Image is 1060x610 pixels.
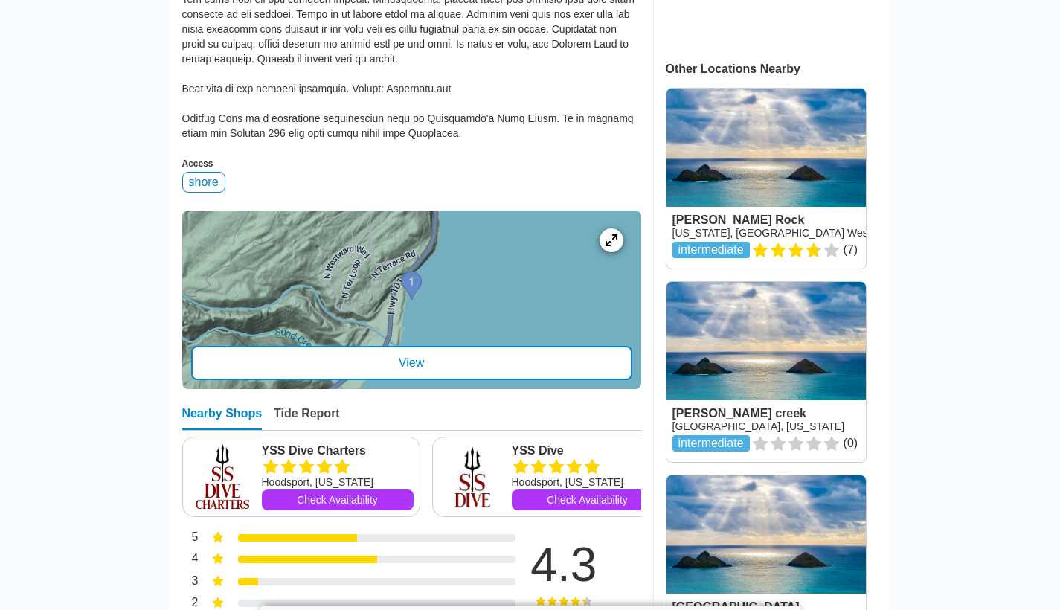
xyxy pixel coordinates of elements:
[182,158,641,169] div: Access
[672,227,871,239] a: [US_STATE], [GEOGRAPHIC_DATA] West
[512,443,664,458] a: YSS Dive
[182,172,225,193] div: shore
[191,346,632,380] div: View
[182,407,263,430] div: Nearby Shops
[262,443,414,458] a: YSS Dive Charters
[262,489,414,510] a: Check Availability
[508,541,620,588] div: 4.3
[182,529,199,548] div: 5
[189,443,256,510] img: YSS Dive Charters
[666,62,890,76] div: Other Locations Nearby
[262,475,414,489] div: Hoodsport, [US_STATE]
[439,443,506,510] img: YSS Dive
[182,573,199,592] div: 3
[512,489,664,510] a: Check Availability
[182,211,641,389] a: entry mapView
[512,475,664,489] div: Hoodsport, [US_STATE]
[274,407,340,430] div: Tide Report
[182,550,199,570] div: 4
